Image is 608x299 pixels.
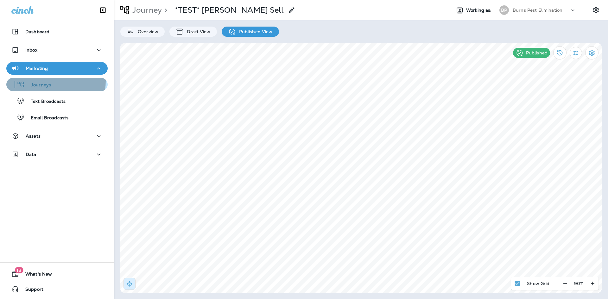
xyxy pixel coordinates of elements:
button: Email Broadcasts [6,111,108,124]
button: Inbox [6,44,108,56]
button: Dashboard [6,25,108,38]
p: Journeys [25,82,51,88]
div: BP [499,5,509,15]
p: Assets [26,134,41,139]
p: Inbox [25,47,37,53]
button: 18What's New [6,268,108,280]
p: Show Grid [527,281,549,286]
button: Text Broadcasts [6,94,108,108]
div: *TEST* Kynan Cross Sell [175,5,284,15]
p: Burns Pest Elimination [513,8,562,13]
span: Working as: [466,8,493,13]
p: Data [26,152,36,157]
p: Text Broadcasts [24,99,66,105]
span: What's New [19,271,52,279]
p: Dashboard [25,29,49,34]
button: Support [6,283,108,296]
p: Overview [135,29,158,34]
button: Journeys [6,78,108,91]
button: Settings [590,4,602,16]
button: Data [6,148,108,161]
button: Assets [6,130,108,142]
p: 90 % [574,281,584,286]
p: Draft View [184,29,210,34]
p: Published [526,50,548,55]
p: Email Broadcasts [24,115,68,121]
span: 18 [15,267,23,273]
button: Collapse Sidebar [94,4,112,16]
button: Settings [585,46,598,59]
p: *TEST* [PERSON_NAME] Sell [175,5,284,15]
span: Support [19,287,43,294]
p: Marketing [26,66,48,71]
p: Journey [130,5,162,15]
p: Published View [236,29,273,34]
button: Marketing [6,62,108,75]
button: View Changelog [553,46,567,59]
p: > [162,5,167,15]
button: Filter Statistics [570,47,582,59]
